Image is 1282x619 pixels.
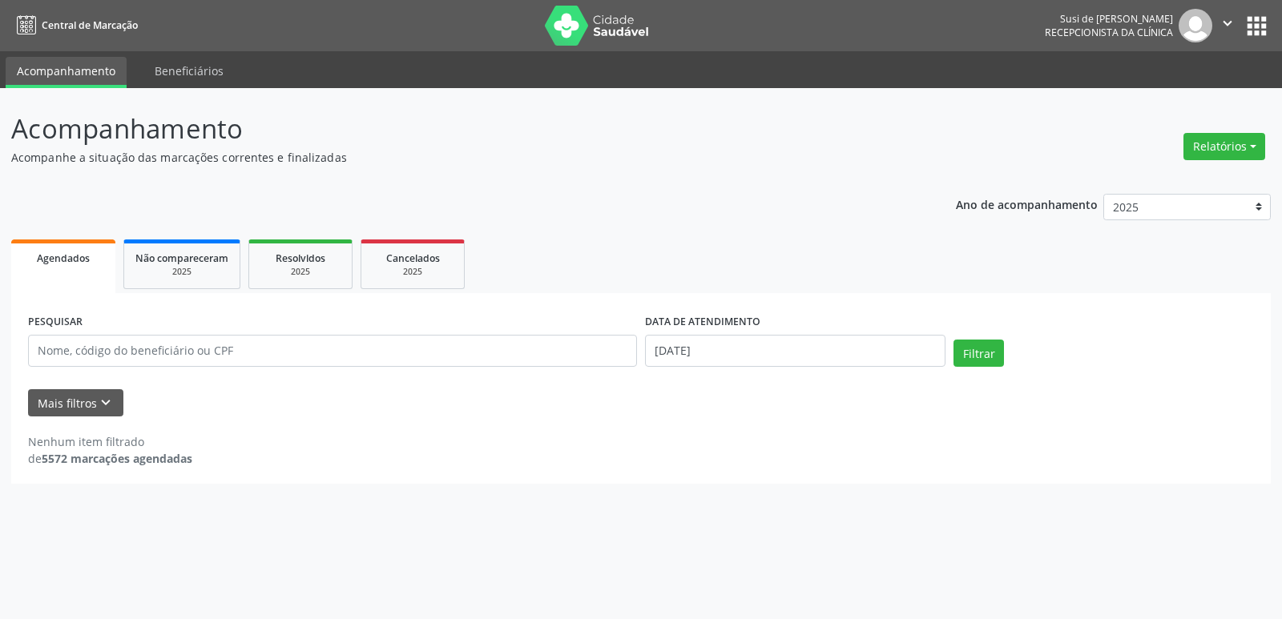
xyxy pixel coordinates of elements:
input: Nome, código do beneficiário ou CPF [28,335,637,367]
label: DATA DE ATENDIMENTO [645,310,760,335]
a: Beneficiários [143,57,235,85]
img: img [1179,9,1212,42]
p: Acompanhe a situação das marcações correntes e finalizadas [11,149,893,166]
div: de [28,450,192,467]
span: Central de Marcação [42,18,138,32]
button: apps [1243,12,1271,40]
p: Acompanhamento [11,109,893,149]
span: Agendados [37,251,90,265]
p: Ano de acompanhamento [956,194,1098,214]
i:  [1219,14,1236,32]
span: Resolvidos [276,251,325,265]
a: Central de Marcação [11,12,138,38]
div: Susi de [PERSON_NAME] [1045,12,1173,26]
span: Não compareceram [135,251,228,265]
div: 2025 [373,266,453,278]
strong: 5572 marcações agendadas [42,451,192,466]
button:  [1212,9,1243,42]
label: PESQUISAR [28,310,83,335]
div: 2025 [135,266,228,278]
div: 2025 [260,266,341,278]
span: Recepcionista da clínica [1045,26,1173,39]
button: Mais filtroskeyboard_arrow_down [28,389,123,417]
input: Selecione um intervalo [645,335,945,367]
button: Relatórios [1183,133,1265,160]
i: keyboard_arrow_down [97,394,115,412]
span: Cancelados [386,251,440,265]
a: Acompanhamento [6,57,127,88]
button: Filtrar [953,340,1004,367]
div: Nenhum item filtrado [28,433,192,450]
